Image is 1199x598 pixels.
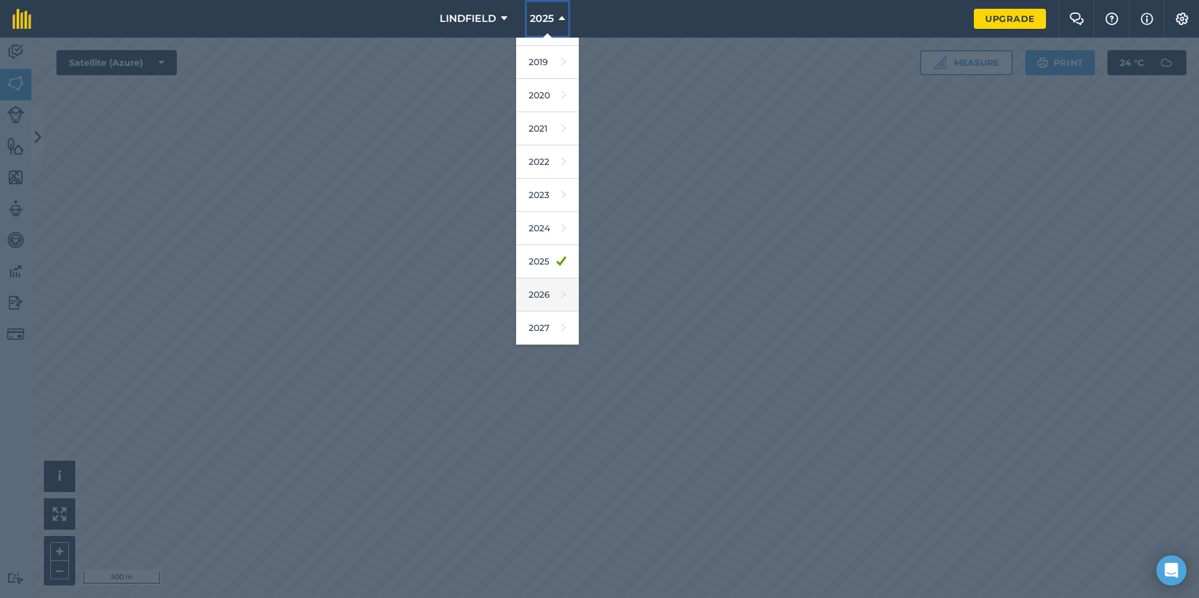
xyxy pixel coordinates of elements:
[974,9,1046,29] a: Upgrade
[516,312,579,345] a: 2027
[516,145,579,179] a: 2022
[1104,13,1119,25] img: A question mark icon
[1175,13,1190,25] img: A cog icon
[516,46,579,79] a: 2019
[1156,555,1186,585] div: Open Intercom Messenger
[1069,13,1084,25] img: Two speech bubbles overlapping with the left bubble in the forefront
[516,245,579,278] a: 2025
[440,11,496,26] span: LINDFIELD
[516,278,579,312] a: 2026
[516,179,579,212] a: 2023
[516,79,579,112] a: 2020
[530,11,554,26] span: 2025
[516,212,579,245] a: 2024
[13,9,31,29] img: fieldmargin Logo
[516,112,579,145] a: 2021
[1141,11,1153,26] img: svg+xml;base64,PHN2ZyB4bWxucz0iaHR0cDovL3d3dy53My5vcmcvMjAwMC9zdmciIHdpZHRoPSIxNyIgaGVpZ2h0PSIxNy...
